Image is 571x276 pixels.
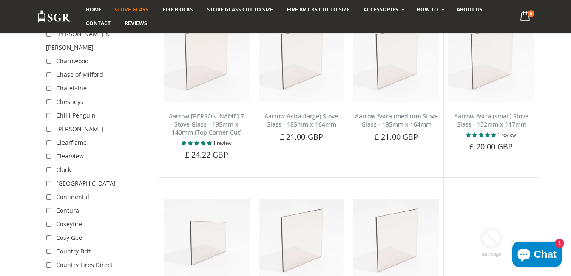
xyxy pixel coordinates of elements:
[457,6,483,13] span: About us
[281,3,356,17] a: Fire Bricks Cut To Size
[108,3,155,17] a: Stove Glass
[454,112,528,128] a: Aarrow Astra (small) Stove Glass - 132mm x 117mm
[56,247,91,255] span: Country Brit
[375,132,418,142] span: £ 21.00 GBP
[164,17,250,102] img: Aarrow Arley 7 Stove Glass
[528,10,534,17] span: 0
[280,132,323,142] span: £ 21.00 GBP
[56,111,96,119] span: Chilli Penguin
[287,6,349,13] span: Fire Bricks Cut To Size
[497,132,516,138] span: 1 review
[357,3,409,17] a: Accessories
[448,17,534,102] img: Aarrow Astra (small) stove glass
[56,70,103,79] span: Chase of Milford
[56,125,104,133] span: [PERSON_NAME]
[80,17,117,30] a: Contact
[207,6,273,13] span: Stove Glass Cut To Size
[56,220,82,228] span: Coseyfire
[37,10,71,24] img: Stove Glass Replacement
[86,6,102,13] span: Home
[56,166,71,174] span: Clock
[417,6,438,13] span: How To
[80,3,108,17] a: Home
[56,98,83,106] span: Chesneys
[56,84,87,92] span: Chatelaine
[56,206,79,214] span: Contura
[201,3,279,17] a: Stove Glass Cut To Size
[114,6,148,13] span: Stove Glass
[56,57,89,65] span: Charnwood
[56,138,87,146] span: Clearflame
[353,17,439,102] img: Aarrow Astra (medium) stove glass
[469,141,513,152] span: £ 20.00 GBP
[182,140,213,146] span: 5.00 stars
[56,179,116,187] span: [GEOGRAPHIC_DATA]
[259,17,344,102] img: Aarrow Astra (large) stove glass
[125,20,147,27] span: Reviews
[185,149,228,160] span: £ 24.22 GBP
[86,20,111,27] span: Contact
[56,234,82,242] span: Cosy Gee
[156,3,199,17] a: Fire Bricks
[355,112,438,128] a: Aarrow Astra (medium) Stove Glass - 185mm x 164mm
[364,6,398,13] span: Accessories
[118,17,153,30] a: Reviews
[162,6,193,13] span: Fire Bricks
[264,112,338,128] a: Aarrow Astra (large) Stove Glass - 185mm x 164mm
[169,112,244,136] a: Aarrow [PERSON_NAME] 7 Stove Glass - 195mm x 140mm (Top Corner Cut)
[56,261,113,269] span: Country Fires Direct
[410,3,449,17] a: How To
[56,193,89,201] span: Continental
[510,242,564,269] inbox-online-store-chat: Shopify online store chat
[56,152,84,160] span: Clearview
[213,140,232,146] span: 1 review
[517,8,534,25] a: 0
[450,3,489,17] a: About us
[466,132,497,138] span: 5.00 stars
